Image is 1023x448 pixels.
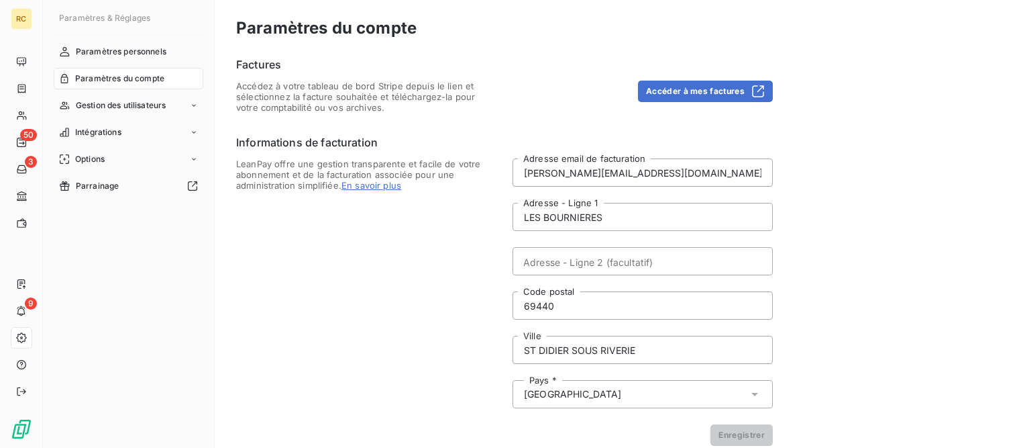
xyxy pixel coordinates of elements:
h6: Factures [236,56,773,73]
span: Paramètres personnels [76,46,166,58]
span: 3 [25,156,37,168]
h6: Informations de facturation [236,134,773,150]
span: LeanPay offre une gestion transparente et facile de votre abonnement et de la facturation associé... [236,159,496,446]
a: Intégrations [54,122,203,143]
h3: Paramètres du compte [236,16,1002,40]
a: Gestion des utilisateurs [54,95,203,116]
a: 50 [11,132,32,153]
input: placeholder [513,203,773,231]
span: Paramètres du compte [75,73,164,85]
span: [GEOGRAPHIC_DATA] [524,388,622,401]
span: Parrainage [76,180,119,192]
input: placeholder [513,247,773,275]
input: placeholder [513,159,773,187]
span: Options [75,153,105,165]
span: 9 [25,298,37,310]
button: Enregistrer [710,424,773,446]
span: Intégrations [75,126,121,138]
a: Parrainage [54,175,203,197]
a: Options [54,148,203,170]
span: 50 [20,129,37,141]
span: Paramètres & Réglages [59,13,150,23]
img: Logo LeanPay [11,418,32,440]
input: placeholder [513,292,773,320]
button: Accéder à mes factures [638,81,773,102]
span: Accédez à votre tableau de bord Stripe depuis le lien et sélectionnez la facture souhaitée et tél... [236,81,496,113]
a: Paramètres du compte [54,68,203,89]
span: En savoir plus [341,180,401,191]
span: Gestion des utilisateurs [76,99,166,111]
input: placeholder [513,336,773,364]
div: RC [11,8,32,30]
a: Paramètres personnels [54,41,203,62]
a: 3 [11,159,32,180]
